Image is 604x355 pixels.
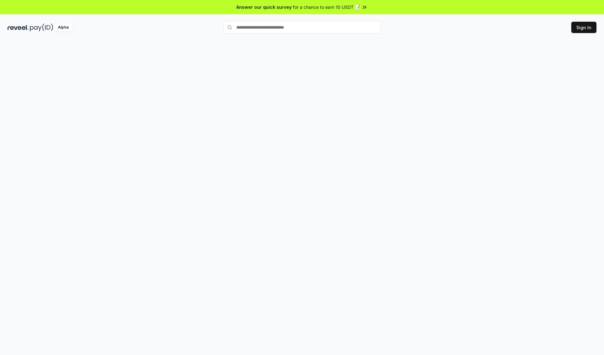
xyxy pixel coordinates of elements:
span: Answer our quick survey [236,4,292,10]
button: Sign In [571,22,596,33]
img: reveel_dark [8,24,29,31]
div: Alpha [54,24,72,31]
img: pay_id [30,24,53,31]
span: for a chance to earn 10 USDT 📝 [293,4,360,10]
